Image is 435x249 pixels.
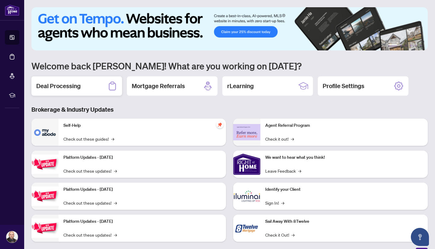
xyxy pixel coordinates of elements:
[36,82,81,90] h2: Deal Processing
[63,168,117,174] a: Check out these updates!→
[265,136,294,142] a: Check it out!→
[405,44,407,47] button: 3
[265,168,301,174] a: Leave Feedback→
[281,200,284,206] span: →
[63,231,117,238] a: Check out these updates!→
[5,5,19,16] img: logo
[63,200,117,206] a: Check out these updates!→
[31,7,428,50] img: Slide 0
[419,44,422,47] button: 6
[31,60,428,72] h1: Welcome back [PERSON_NAME]! What are you working on [DATE]?
[265,154,423,161] p: We want to hear what you think!
[233,151,260,178] img: We want to hear what you think!
[388,44,398,47] button: 1
[6,231,18,243] img: Profile Icon
[233,215,260,242] img: Sail Away With 8Twelve
[31,119,59,146] img: Self-Help
[411,228,429,246] button: Open asap
[114,168,117,174] span: →
[414,44,417,47] button: 5
[227,82,254,90] h2: rLearning
[114,231,117,238] span: →
[216,121,224,128] span: pushpin
[323,82,364,90] h2: Profile Settings
[291,136,294,142] span: →
[63,186,221,193] p: Platform Updates - [DATE]
[111,136,114,142] span: →
[132,82,185,90] h2: Mortgage Referrals
[265,231,295,238] a: Check it Out!→
[265,218,423,225] p: Sail Away With 8Twelve
[63,122,221,129] p: Self-Help
[233,124,260,141] img: Agent Referral Program
[265,200,284,206] a: Sign In!→
[292,231,295,238] span: →
[31,219,59,238] img: Platform Updates - June 23, 2025
[63,218,221,225] p: Platform Updates - [DATE]
[400,44,402,47] button: 2
[63,136,114,142] a: Check out these guides!→
[265,186,423,193] p: Identify your Client
[63,154,221,161] p: Platform Updates - [DATE]
[114,200,117,206] span: →
[233,183,260,210] img: Identify your Client
[298,168,301,174] span: →
[31,155,59,174] img: Platform Updates - July 21, 2025
[265,122,423,129] p: Agent Referral Program
[31,187,59,206] img: Platform Updates - July 8, 2025
[410,44,412,47] button: 4
[31,105,428,114] h3: Brokerage & Industry Updates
